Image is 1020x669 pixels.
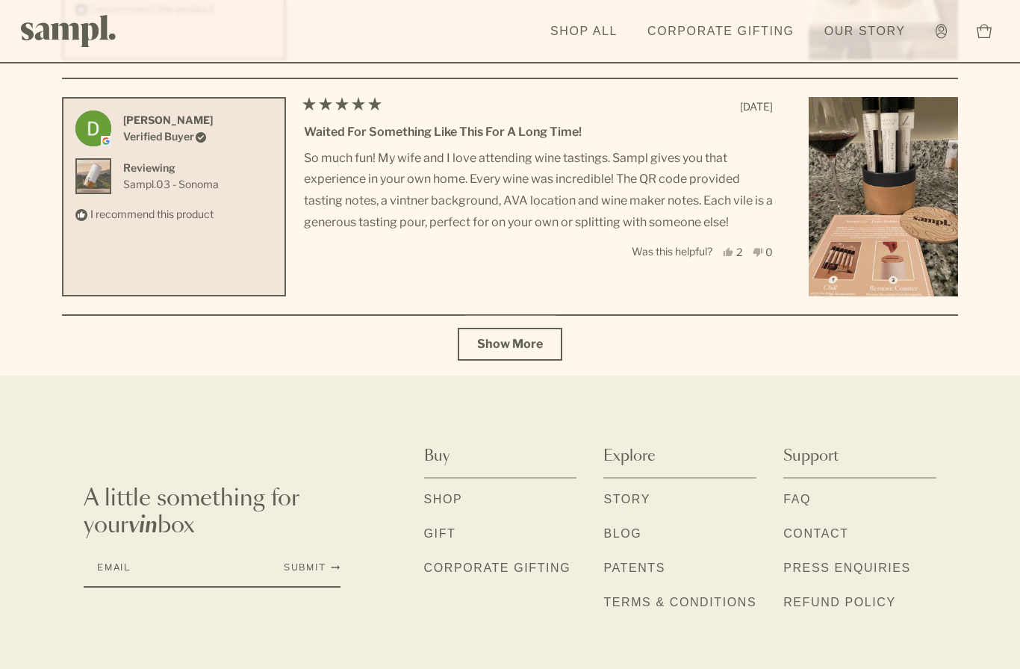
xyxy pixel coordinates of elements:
[424,446,450,467] span: Buy
[543,15,625,48] a: Shop All
[75,111,111,146] img: Profile picture for Dan O.
[123,176,219,193] a: View Sampl.03 - Sonoma
[723,246,742,257] button: 2
[424,435,577,479] button: Buy
[603,491,650,510] a: Story
[424,559,571,579] a: Corporate Gifting
[753,246,774,257] button: 0
[783,594,896,613] a: Refund Policy
[424,491,463,510] a: Shop
[284,561,340,573] button: Submit Newsletter Signup
[603,594,756,613] a: Terms & Conditions
[783,479,936,637] div: Support
[809,97,958,296] img: Customer-uploaded image, show more details
[128,514,158,537] em: vin
[21,15,116,47] img: Sampl logo
[101,136,111,146] img: google logo
[123,128,213,145] div: Verified Buyer
[783,491,811,510] a: FAQ
[424,525,456,544] a: Gift
[603,446,656,467] span: Explore
[123,160,219,176] div: Reviewing
[304,122,773,142] div: Waited for something like this for a long time!
[603,559,665,579] a: Patents
[603,479,756,637] div: Explore
[783,525,848,544] a: Contact
[84,485,340,539] p: A little something for your box
[603,435,756,479] button: Explore
[123,113,213,126] strong: [PERSON_NAME]
[304,148,773,234] p: So much fun! My wife and I love attending wine tastings. Sampl gives you that experience in your ...
[740,100,773,113] span: [DATE]
[640,15,802,48] a: Corporate Gifting
[817,15,913,48] a: Our Story
[90,208,214,220] span: I recommend this product
[632,245,712,258] span: Was this helpful?
[424,479,577,603] div: Buy
[783,446,839,467] span: Support
[783,559,911,579] a: Press Enquiries
[783,435,936,479] button: Support
[458,328,562,361] button: Show more reviews
[477,337,543,351] span: Show More
[603,525,641,544] a: Blog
